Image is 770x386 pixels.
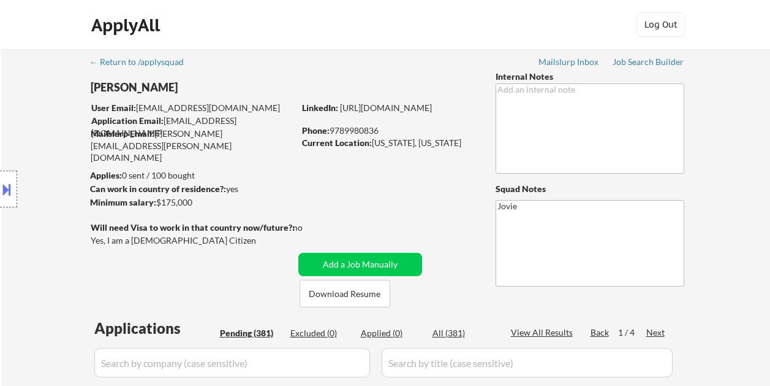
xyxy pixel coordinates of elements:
div: View All Results [511,326,576,339]
button: Log Out [636,12,685,37]
strong: LinkedIn: [302,102,338,113]
button: Add a Job Manually [298,253,422,276]
div: [US_STATE], [US_STATE] [302,137,475,149]
div: Mailslurp Inbox [538,58,600,66]
div: 9789980836 [302,125,475,137]
div: Applications [94,321,216,336]
button: Download Resume [300,280,390,307]
a: [URL][DOMAIN_NAME] [340,102,432,113]
strong: Current Location: [302,137,372,148]
input: Search by title (case sensitive) [382,348,673,377]
div: Excluded (0) [290,327,352,339]
div: Squad Notes [496,183,684,195]
div: ApplyAll [91,15,164,36]
div: Back [591,326,610,339]
div: All (381) [432,327,494,339]
a: Job Search Builder [613,57,684,69]
div: Pending (381) [220,327,281,339]
a: ← Return to /applysquad [89,57,195,69]
div: Applied (0) [361,327,422,339]
div: 1 / 4 [618,326,646,339]
div: Next [646,326,666,339]
div: Internal Notes [496,71,684,83]
div: ← Return to /applysquad [89,58,195,66]
strong: Phone: [302,125,330,136]
input: Search by company (case sensitive) [94,348,370,377]
div: Job Search Builder [613,58,684,66]
a: Mailslurp Inbox [538,57,600,69]
div: no [293,222,328,234]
